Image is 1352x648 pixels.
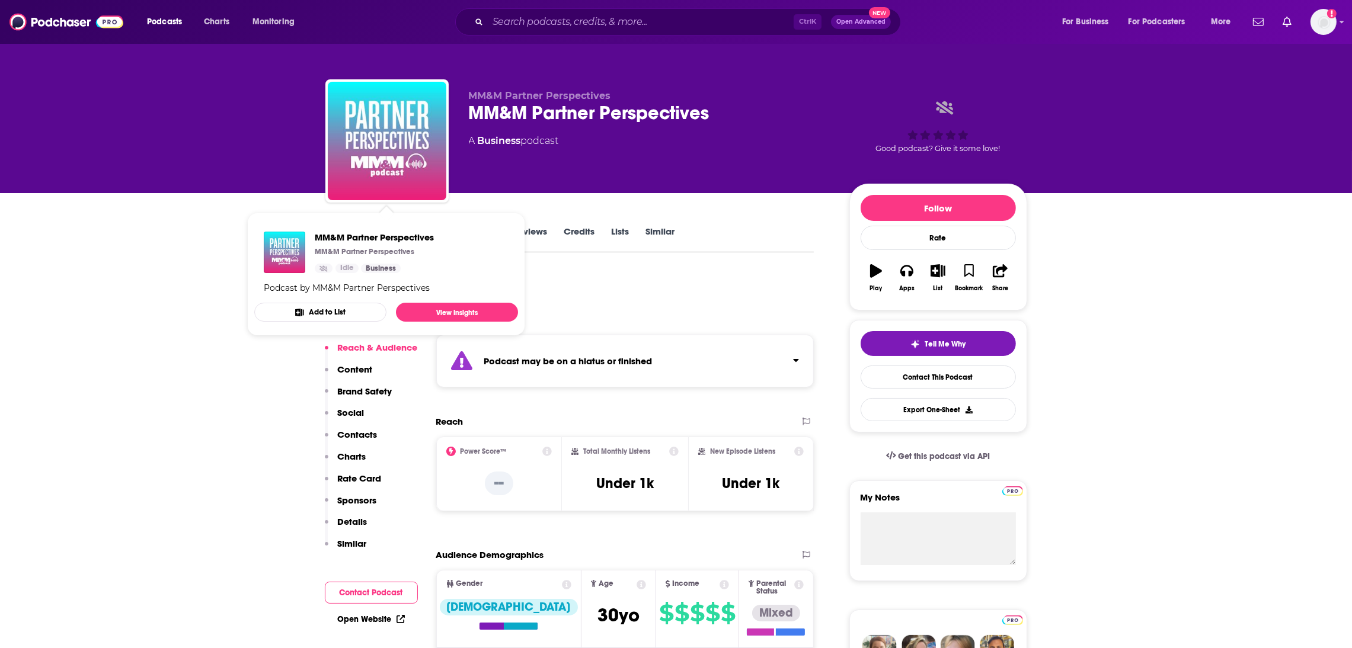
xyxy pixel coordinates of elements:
[690,604,704,623] span: $
[325,386,392,408] button: Brand Safety
[861,398,1016,421] button: Export One-Sheet
[440,599,578,615] div: [DEMOGRAPHIC_DATA]
[752,605,800,621] div: Mixed
[147,14,182,30] span: Podcasts
[325,342,418,364] button: Reach & Audience
[325,364,373,386] button: Content
[196,12,236,31] a: Charts
[723,474,780,492] h3: Under 1k
[456,580,483,588] span: Gender
[1002,486,1023,496] img: Podchaser Pro
[338,538,367,549] p: Similar
[910,339,920,349] img: tell me why sparkle
[869,7,890,18] span: New
[922,256,953,299] button: List
[583,447,650,455] h2: Total Monthly Listens
[252,14,295,30] span: Monitoring
[264,283,430,293] div: Podcast by MM&M Partner Perspectives
[1311,9,1337,35] button: Show profile menu
[264,232,305,273] img: MM&M Partner Perspectives
[564,226,595,253] a: Credits
[338,451,366,462] p: Charts
[338,614,405,624] a: Open Website
[1203,12,1246,31] button: open menu
[325,516,367,538] button: Details
[849,90,1027,163] div: Good podcast? Give it some love!
[436,416,464,427] h2: Reach
[705,604,720,623] span: $
[338,407,365,418] p: Social
[1311,9,1337,35] img: User Profile
[325,451,366,473] button: Charts
[478,135,521,146] a: Business
[673,580,700,588] span: Income
[338,473,382,484] p: Rate Card
[9,11,123,33] img: Podchaser - Follow, Share and Rate Podcasts
[925,339,966,349] span: Tell Me Why
[340,262,354,274] span: Idle
[325,582,418,604] button: Contact Podcast
[861,365,1016,389] a: Contact This Podcast
[325,473,382,495] button: Rate Card
[1311,9,1337,35] span: Logged in as LindaBurns
[254,303,386,322] button: Add to List
[315,232,434,243] span: MM&M Partner Perspectives
[659,604,673,623] span: $
[861,226,1016,250] div: Rate
[325,429,378,451] button: Contacts
[876,144,1001,153] span: Good podcast? Give it some love!
[461,447,507,455] h2: Power Score™
[934,285,943,292] div: List
[361,264,401,273] a: Business
[877,442,1000,471] a: Get this podcast via API
[955,285,983,292] div: Bookmark
[831,15,891,29] button: Open AdvancedNew
[1211,14,1231,30] span: More
[861,492,1016,512] label: My Notes
[204,14,229,30] span: Charts
[328,82,446,200] img: MM&M Partner Perspectives
[870,285,882,292] div: Play
[513,226,547,253] a: Reviews
[484,355,653,367] strong: Podcast may be on a hiatus or finished
[721,604,735,623] span: $
[899,285,915,292] div: Apps
[836,19,886,25] span: Open Advanced
[469,134,559,148] div: A podcast
[469,90,611,101] span: MM&M Partner Perspectives
[338,342,418,353] p: Reach & Audience
[861,195,1016,221] button: Follow
[338,429,378,440] p: Contacts
[756,580,792,595] span: Parental Status
[338,516,367,527] p: Details
[338,495,377,506] p: Sponsors
[1062,14,1109,30] span: For Business
[244,12,310,31] button: open menu
[1248,12,1268,32] a: Show notifications dropdown
[1121,12,1203,31] button: open menu
[325,538,367,560] button: Similar
[1278,12,1296,32] a: Show notifications dropdown
[898,451,990,461] span: Get this podcast via API
[436,335,814,387] section: Click to expand status details
[1327,9,1337,18] svg: Add a profile image
[645,226,675,253] a: Similar
[1129,14,1185,30] span: For Podcasters
[315,247,414,256] p: MM&M Partner Perspectives
[675,604,689,623] span: $
[1002,614,1023,625] a: Pro website
[1002,615,1023,625] img: Podchaser Pro
[794,14,822,30] span: Ctrl K
[139,12,197,31] button: open menu
[891,256,922,299] button: Apps
[861,331,1016,356] button: tell me why sparkleTell Me Why
[488,12,794,31] input: Search podcasts, credits, & more...
[861,256,891,299] button: Play
[611,226,629,253] a: Lists
[436,549,544,560] h2: Audience Demographics
[954,256,985,299] button: Bookmark
[599,580,613,588] span: Age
